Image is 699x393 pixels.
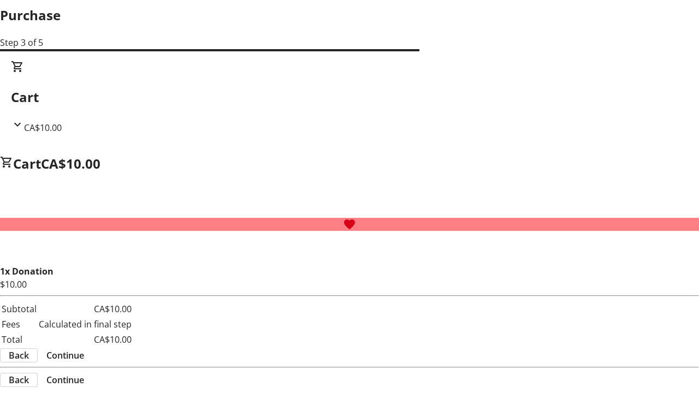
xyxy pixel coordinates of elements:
[11,87,688,107] h2: Cart
[38,349,93,362] button: Continue
[13,154,41,172] span: Cart
[1,317,37,331] td: Fees
[38,332,132,347] td: CA$10.00
[1,302,37,316] td: Subtotal
[38,373,93,386] button: Continue
[38,317,132,331] td: Calculated in final step
[9,373,29,386] span: Back
[41,154,100,172] span: CA$10.00
[9,349,29,362] span: Back
[46,349,84,362] span: Continue
[24,122,62,134] span: CA$10.00
[1,332,37,347] td: Total
[11,60,688,134] div: CartCA$10.00
[38,302,132,316] td: CA$10.00
[46,373,84,386] span: Continue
